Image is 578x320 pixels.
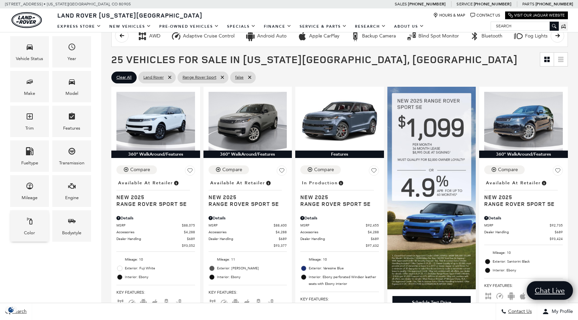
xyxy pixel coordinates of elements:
span: Available at Retailer [210,179,265,187]
button: Adaptive Cruise ControlAdaptive Cruise Control [167,29,238,43]
div: Fog Lights [513,31,523,41]
span: Year [68,41,76,55]
span: Available at Retailer [118,179,173,187]
a: [PHONE_NUMBER] [474,1,511,7]
span: Make [26,76,34,90]
span: Exterior: Santorini Black [493,258,563,265]
a: Accessories $4,288 [300,230,379,235]
span: AWD [209,300,217,304]
span: $689 [555,230,563,235]
a: Dealer Handling $689 [209,236,287,241]
div: 360° WalkAround/Features [111,151,200,158]
span: Chat Live [531,286,568,295]
div: VehicleVehicle Status [10,36,49,68]
span: New 2025 [300,194,374,201]
span: $93,052 [182,243,195,248]
div: Features [63,125,80,132]
span: $689 [187,236,195,241]
a: Hours & Map [433,13,465,18]
button: Backup CameraBackup Camera [347,29,400,43]
div: Color [24,229,35,237]
button: Save Vehicle [369,165,379,178]
span: Key Features : [209,289,287,296]
span: Features [68,111,76,125]
span: Engine [68,180,76,194]
a: MSRP $92,455 [300,223,379,228]
span: $689 [371,236,379,241]
div: TrimTrim [10,106,49,137]
div: 360° WalkAround/Features [479,151,568,158]
a: Chat Live [527,281,573,300]
span: Clear All [116,73,132,82]
div: ModelModel [52,71,91,102]
div: Schedule Test Drive [392,296,471,309]
span: $4,288 [368,230,379,235]
span: $88,400 [274,223,287,228]
span: Apple Car-Play [243,300,251,304]
span: false [235,73,244,82]
span: Interior: Ebony [125,274,195,281]
a: Visit Our Jaguar Website [508,13,565,18]
span: Backup Camera [162,300,170,304]
span: New 2025 [209,194,282,201]
li: Mileage: 10 [484,248,563,257]
span: Dealer Handling [484,230,555,235]
div: Engine [65,194,79,202]
span: Land Rover [143,73,164,82]
button: Android AutoAndroid Auto [242,29,290,43]
img: 2025 Land Rover Range Rover Sport SE [116,92,195,151]
div: FueltypeFueltype [10,140,49,172]
div: Bluetooth [481,33,502,39]
span: Accessories [209,230,276,235]
div: Android Auto [245,31,255,41]
div: TransmissionTransmission [52,140,91,172]
a: MSRP $88,075 [116,223,195,228]
div: Backup Camera [362,33,396,39]
a: $93,377 [209,243,287,248]
span: Key Features : [484,282,563,289]
button: Compare Vehicle [300,165,341,174]
button: scroll left [115,29,129,43]
button: Apple CarPlayApple CarPlay [294,29,343,43]
a: Available at RetailerNew 2025Range Rover Sport SE [209,178,287,207]
a: land-rover [11,12,42,28]
button: Compare Vehicle [484,165,525,174]
nav: Main Navigation [53,21,428,32]
span: Interior: Ebony [493,267,563,274]
span: MSRP [116,223,182,228]
span: Android Auto [507,293,515,298]
span: AWD [116,300,125,304]
span: Range Rover Sport SE [209,201,282,207]
div: Bluetooth [470,31,480,41]
span: Vehicle is in stock and ready for immediate delivery. Due to demand, availability is subject to c... [265,179,271,187]
span: My Profile [549,309,573,315]
input: Search [491,22,558,30]
button: BluetoothBluetooth [466,29,506,43]
span: Dealer Handling [116,236,187,241]
span: $93,424 [550,236,563,241]
div: Vehicle Status [16,55,43,62]
span: MSRP [209,223,274,228]
span: $93,377 [274,243,287,248]
button: Save Vehicle [553,165,563,178]
button: Save Vehicle [185,165,195,178]
span: Backup Camera [254,300,263,304]
span: Apple Car-Play [151,300,159,304]
span: Accessories [116,230,184,235]
span: $689 [279,236,287,241]
div: Transmission [59,159,84,167]
div: Pricing Details - Range Rover Sport SE [116,215,195,221]
a: Dealer Handling $689 [116,236,195,241]
a: MSRP $92,735 [484,223,563,228]
div: Apple CarPlay [297,31,307,41]
a: Available at RetailerNew 2025Range Rover Sport SE [116,178,195,207]
span: Range Rover Sport SE [484,201,558,207]
div: Fueltype [21,159,38,167]
span: $92,455 [366,223,379,228]
div: AWD [137,31,147,41]
div: Features [295,151,384,158]
a: Available at RetailerNew 2025Range Rover Sport SE [484,178,563,207]
div: Pricing Details - Range Rover Sport SE [484,215,563,221]
a: [STREET_ADDRESS] • [US_STATE][GEOGRAPHIC_DATA], CO 80905 [5,2,131,6]
span: Fueltype [26,145,34,159]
